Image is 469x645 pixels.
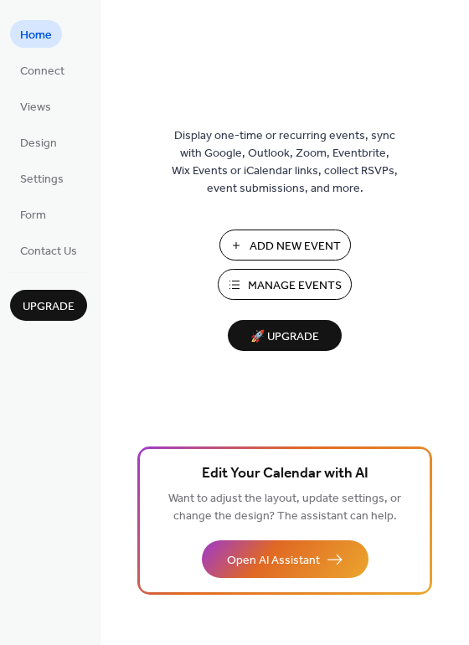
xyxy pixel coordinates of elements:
[238,326,332,348] span: 🚀 Upgrade
[218,269,352,300] button: Manage Events
[202,462,368,486] span: Edit Your Calendar with AI
[20,27,52,44] span: Home
[10,56,75,84] a: Connect
[250,238,341,255] span: Add New Event
[10,236,87,264] a: Contact Us
[228,320,342,351] button: 🚀 Upgrade
[168,488,401,528] span: Want to adjust the layout, update settings, or change the design? The assistant can help.
[20,99,51,116] span: Views
[219,230,351,261] button: Add New Event
[248,277,342,295] span: Manage Events
[172,127,398,198] span: Display one-time or recurring events, sync with Google, Outlook, Zoom, Eventbrite, Wix Events or ...
[20,135,57,152] span: Design
[10,164,74,192] a: Settings
[10,92,61,120] a: Views
[20,171,64,188] span: Settings
[23,298,75,316] span: Upgrade
[20,63,64,80] span: Connect
[20,243,77,261] span: Contact Us
[202,540,368,578] button: Open AI Assistant
[10,200,56,228] a: Form
[10,290,87,321] button: Upgrade
[227,552,320,570] span: Open AI Assistant
[20,207,46,224] span: Form
[10,20,62,48] a: Home
[10,128,67,156] a: Design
